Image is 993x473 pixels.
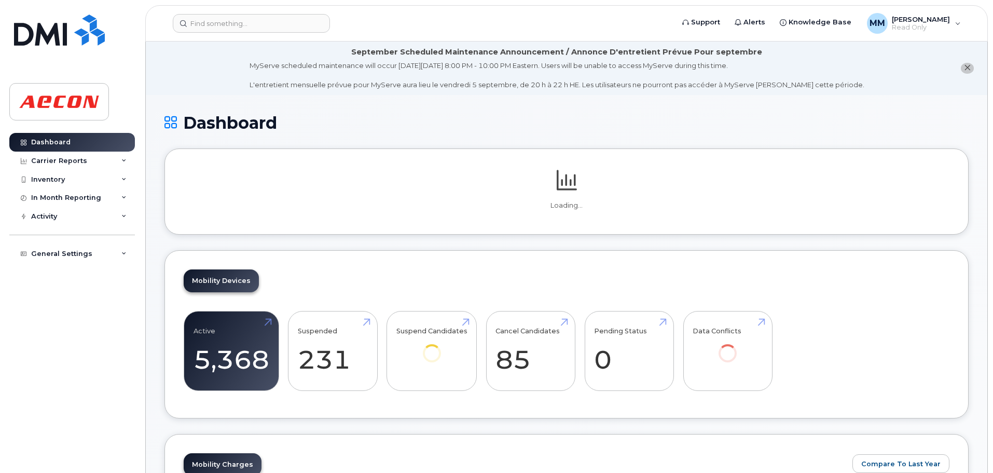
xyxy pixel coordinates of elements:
[861,459,941,469] span: Compare To Last Year
[495,317,566,385] a: Cancel Candidates 85
[184,269,259,292] a: Mobility Devices
[693,317,763,376] a: Data Conflicts
[164,114,969,132] h1: Dashboard
[184,201,949,210] p: Loading...
[194,317,269,385] a: Active 5,368
[250,61,864,90] div: MyServe scheduled maintenance will occur [DATE][DATE] 8:00 PM - 10:00 PM Eastern. Users will be u...
[961,63,974,74] button: close notification
[298,317,368,385] a: Suspended 231
[351,47,762,58] div: September Scheduled Maintenance Announcement / Annonce D'entretient Prévue Pour septembre
[396,317,467,376] a: Suspend Candidates
[852,454,949,473] button: Compare To Last Year
[594,317,664,385] a: Pending Status 0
